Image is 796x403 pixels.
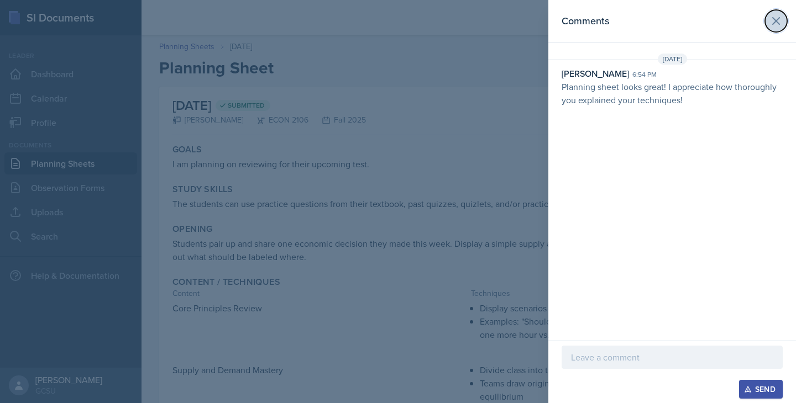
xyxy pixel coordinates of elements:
button: Send [739,380,783,399]
span: [DATE] [658,54,687,65]
div: Send [746,385,776,394]
div: [PERSON_NAME] [562,67,629,80]
p: Planning sheet looks great! I appreciate how thoroughly you explained your techniques! [562,80,783,107]
div: 6:54 pm [632,70,657,79]
h2: Comments [562,13,609,29]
